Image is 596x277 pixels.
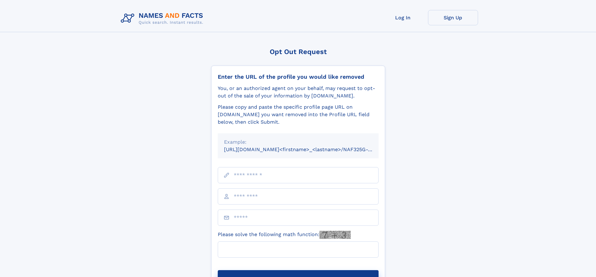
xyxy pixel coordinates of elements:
[224,146,390,152] small: [URL][DOMAIN_NAME]<firstname>_<lastname>/NAF325G-xxxxxxxx
[378,10,428,25] a: Log In
[428,10,478,25] a: Sign Up
[211,48,385,56] div: Opt Out Request
[118,10,208,27] img: Logo Names and Facts
[218,103,379,126] div: Please copy and paste the specific profile page URL on [DOMAIN_NAME] you want removed into the Pr...
[218,85,379,100] div: You, or an authorized agent on your behalf, may request to opt-out of the sale of your informatio...
[218,73,379,80] div: Enter the URL of the profile you would like removed
[224,138,372,146] div: Example:
[218,231,351,239] label: Please solve the following math function:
